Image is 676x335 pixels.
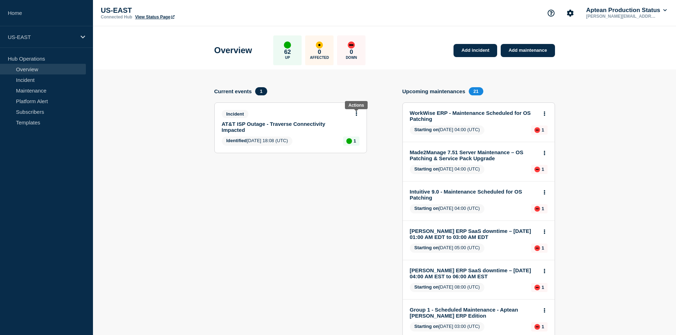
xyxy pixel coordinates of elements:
span: Starting on [414,127,439,132]
div: down [534,245,540,251]
p: 0 [350,49,353,56]
span: Starting on [414,284,439,290]
h1: Overview [214,45,252,55]
div: down [534,324,540,330]
a: Intuitive 9.0 - Maintenance Scheduled for OS Patching [410,189,538,201]
p: 0 [318,49,321,56]
p: US-EAST [101,6,243,15]
span: [DATE] 04:00 (UTC) [410,204,485,213]
p: 1 [542,324,544,329]
p: 62 [284,49,291,56]
p: Up [285,56,290,60]
a: WorkWise ERP - Maintenance Scheduled for OS Patching [410,110,538,122]
span: [DATE] 08:00 (UTC) [410,283,485,292]
a: Add incident [454,44,497,57]
span: [DATE] 18:08 (UTC) [222,136,293,146]
span: Starting on [414,324,439,329]
span: Starting on [414,166,439,172]
div: affected [316,41,323,49]
a: Add maintenance [501,44,555,57]
div: down [348,41,355,49]
p: Down [346,56,357,60]
div: down [534,167,540,172]
span: [DATE] 03:00 (UTC) [410,322,485,331]
span: [DATE] 05:00 (UTC) [410,244,485,253]
a: Group 1 - Scheduled Maintenance - Aptean [PERSON_NAME] ERP Edition [410,307,538,319]
h4: Current events [214,88,252,94]
span: [DATE] 04:00 (UTC) [410,165,485,174]
span: 1 [255,87,267,95]
p: 1 [542,127,544,133]
div: up [284,41,291,49]
span: 21 [469,87,483,95]
p: 1 [542,285,544,290]
p: 1 [542,167,544,172]
p: [PERSON_NAME][EMAIL_ADDRESS][PERSON_NAME][DOMAIN_NAME] [585,14,659,19]
span: Starting on [414,245,439,250]
div: down [534,206,540,212]
a: Made2Manage 7.51 Server Maintenance – OS Patching & Service Pack Upgrade [410,149,538,161]
div: down [534,127,540,133]
p: 1 [542,245,544,251]
p: 1 [353,138,356,144]
button: Aptean Production Status [585,7,668,14]
div: Actions [348,103,364,108]
span: Starting on [414,206,439,211]
button: Support [544,6,559,21]
p: US-EAST [8,34,76,40]
span: Incident [222,110,249,118]
span: [DATE] 04:00 (UTC) [410,125,485,135]
p: Affected [310,56,329,60]
span: Identified [226,138,247,143]
div: up [346,138,352,144]
a: AT&T ISP Outage - Traverse Connectivity Impacted [222,121,350,133]
p: 1 [542,206,544,211]
h4: Upcoming maintenances [402,88,466,94]
a: [PERSON_NAME] ERP SaaS downtime – [DATE] 04:00 AM EST to 06:00 AM EST [410,267,538,279]
p: Connected Hub [101,15,132,19]
div: down [534,285,540,290]
button: Account settings [563,6,578,21]
a: [PERSON_NAME] ERP SaaS downtime – [DATE] 01:00 AM EDT to 03:00 AM EDT [410,228,538,240]
a: View Status Page [135,15,175,19]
